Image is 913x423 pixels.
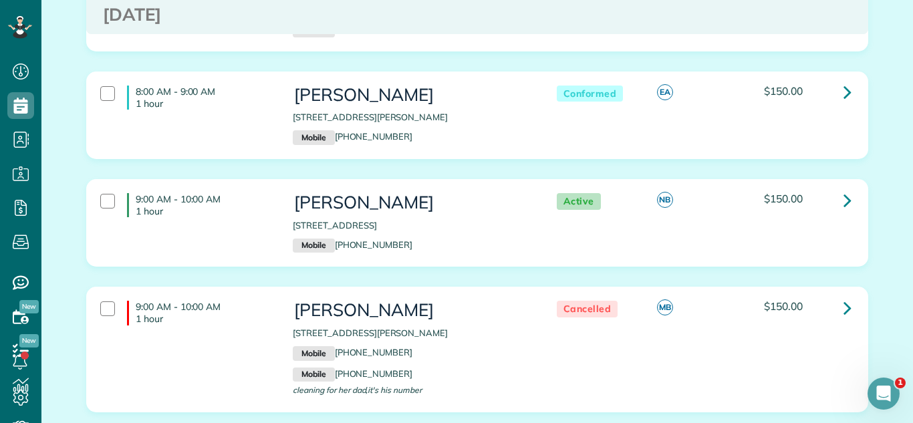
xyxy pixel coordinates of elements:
[127,301,273,325] h4: 9:00 AM - 10:00 AM
[136,98,273,110] p: 1 hour
[895,378,906,388] span: 1
[293,23,412,34] a: Mobile[PHONE_NUMBER]
[293,131,412,142] a: Mobile[PHONE_NUMBER]
[764,299,803,313] span: $150.00
[764,192,803,205] span: $150.00
[19,334,39,347] span: New
[557,86,624,102] span: Conformed
[293,111,529,124] p: [STREET_ADDRESS][PERSON_NAME]
[868,378,900,410] iframe: Intercom live chat
[764,84,803,98] span: $150.00
[657,299,673,315] span: MB
[293,239,334,253] small: Mobile
[557,193,601,210] span: Active
[293,346,334,361] small: Mobile
[293,130,334,145] small: Mobile
[136,313,273,325] p: 1 hour
[127,86,273,110] h4: 8:00 AM - 9:00 AM
[293,327,529,339] p: [STREET_ADDRESS][PERSON_NAME]
[103,5,852,25] h3: [DATE]
[293,385,422,395] span: cleaning for her dad,it's his number
[557,301,618,317] span: Cancelled
[293,368,334,382] small: Mobile
[293,193,529,213] h3: [PERSON_NAME]
[293,347,412,358] a: Mobile[PHONE_NUMBER]
[657,192,673,208] span: NB
[293,368,412,379] a: Mobile[PHONE_NUMBER]
[293,239,412,250] a: Mobile[PHONE_NUMBER]
[293,219,529,232] p: [STREET_ADDRESS]
[136,205,273,217] p: 1 hour
[19,300,39,313] span: New
[657,84,673,100] span: EA
[293,86,529,105] h3: [PERSON_NAME]
[293,301,529,320] h3: [PERSON_NAME]
[127,193,273,217] h4: 9:00 AM - 10:00 AM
